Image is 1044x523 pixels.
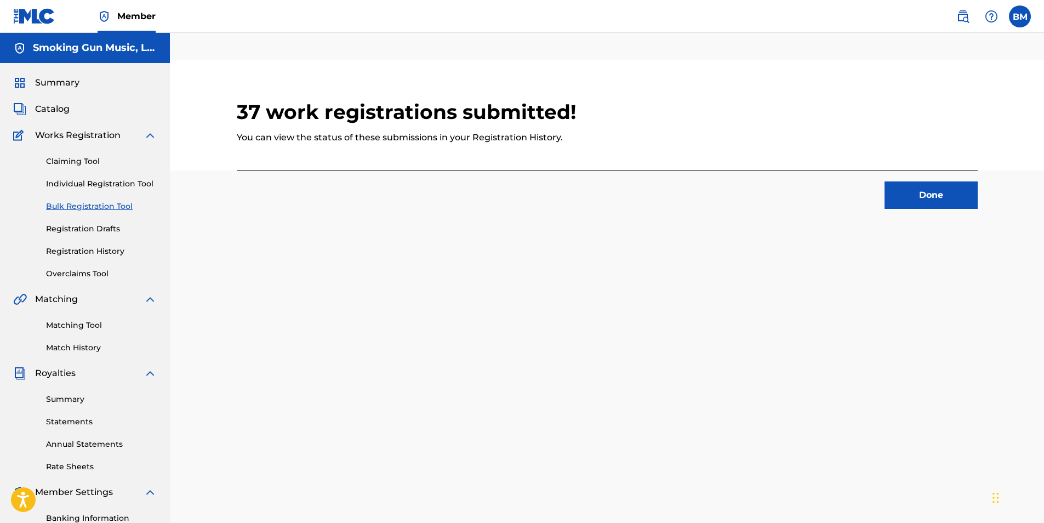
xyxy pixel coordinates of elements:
[13,486,26,499] img: Member Settings
[46,461,157,473] a: Rate Sheets
[956,10,969,23] img: search
[985,10,998,23] img: help
[46,416,157,428] a: Statements
[46,394,157,405] a: Summary
[13,8,55,24] img: MLC Logo
[46,178,157,190] a: Individual Registration Tool
[1013,348,1044,436] iframe: Resource Center
[1009,5,1031,27] div: User Menu
[237,131,978,144] p: You can view the status of these submissions in your Registration History.
[144,129,157,142] img: expand
[13,42,26,55] img: Accounts
[13,76,26,89] img: Summary
[117,10,156,22] span: Member
[46,268,157,280] a: Overclaims Tool
[46,156,157,167] a: Claiming Tool
[46,342,157,354] a: Match History
[46,439,157,450] a: Annual Statements
[35,293,78,306] span: Matching
[144,367,157,380] img: expand
[46,223,157,235] a: Registration Drafts
[35,76,79,89] span: Summary
[13,367,26,380] img: Royalties
[13,76,79,89] a: SummarySummary
[885,181,978,209] button: Done
[35,129,121,142] span: Works Registration
[13,103,70,116] a: CatalogCatalog
[989,470,1044,523] iframe: Chat Widget
[46,320,157,331] a: Matching Tool
[98,10,111,23] img: Top Rightsholder
[33,42,157,54] h5: Smoking Gun Music, LLC
[144,486,157,499] img: expand
[952,5,974,27] a: Public Search
[35,486,113,499] span: Member Settings
[13,129,27,142] img: Works Registration
[237,100,978,124] h2: 37 work registrations submitted!
[13,103,26,116] img: Catalog
[46,201,157,212] a: Bulk Registration Tool
[35,103,70,116] span: Catalog
[980,5,1002,27] div: Help
[35,367,76,380] span: Royalties
[992,481,999,514] div: Drag
[144,293,157,306] img: expand
[13,293,27,306] img: Matching
[46,246,157,257] a: Registration History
